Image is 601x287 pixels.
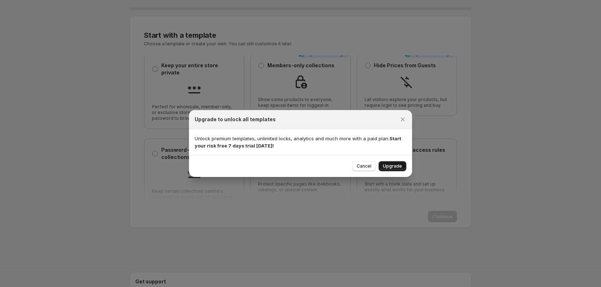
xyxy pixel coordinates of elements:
[195,116,276,123] h2: Upgrade to unlock all templates
[195,135,406,149] p: Unlock premium templates, unlimited locks, analytics and much more with a paid plan.
[398,114,408,124] button: Close
[379,161,406,171] button: Upgrade
[352,161,376,171] button: Cancel
[383,163,402,169] span: Upgrade
[357,163,371,169] span: Cancel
